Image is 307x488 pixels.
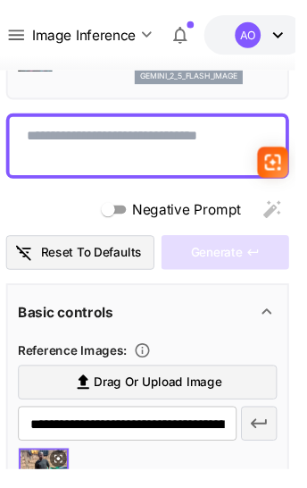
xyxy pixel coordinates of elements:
[19,380,288,416] label: Drag or upload image
[19,357,132,372] span: Reference Images :
[245,23,271,50] div: AO
[19,303,288,346] div: Basic controls
[6,245,161,282] button: Reset to defaults
[97,387,230,409] span: Drag or upload image
[132,356,164,374] button: Upload a reference image to guide the result. This is needed for Image-to-Image or Inpainting. Su...
[145,73,247,86] p: gemini_2_5_flash_image
[137,207,251,229] span: Negative Prompt
[33,26,141,47] span: Image Inference
[19,314,118,335] p: Basic controls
